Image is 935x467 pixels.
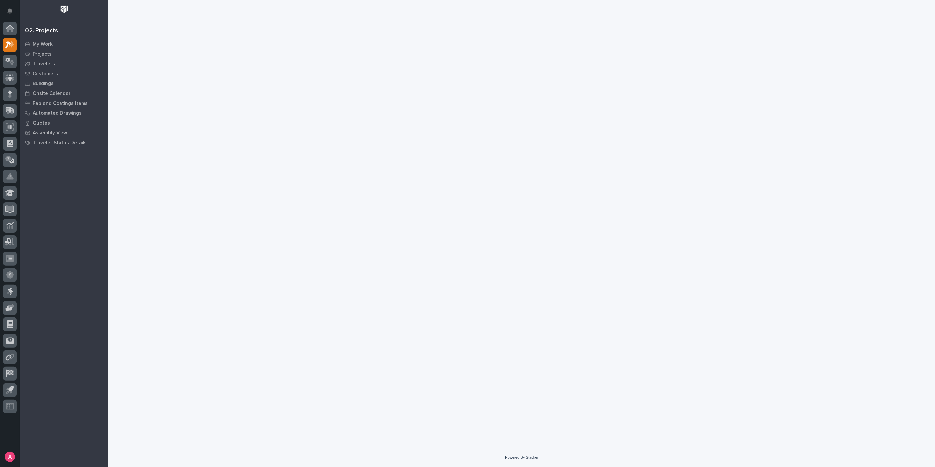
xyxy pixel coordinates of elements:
a: My Work [20,39,108,49]
p: Automated Drawings [33,110,82,116]
p: Travelers [33,61,55,67]
p: Assembly View [33,130,67,136]
p: Customers [33,71,58,77]
button: Notifications [3,4,17,18]
a: Fab and Coatings Items [20,98,108,108]
a: Traveler Status Details [20,138,108,148]
a: Assembly View [20,128,108,138]
a: Buildings [20,79,108,88]
button: users-avatar [3,450,17,464]
a: Powered By Stacker [505,455,538,459]
a: Onsite Calendar [20,88,108,98]
p: Quotes [33,120,50,126]
div: Notifications [8,8,17,18]
a: Projects [20,49,108,59]
a: Automated Drawings [20,108,108,118]
p: Onsite Calendar [33,91,71,97]
p: Fab and Coatings Items [33,101,88,106]
p: My Work [33,41,53,47]
a: Customers [20,69,108,79]
p: Traveler Status Details [33,140,87,146]
a: Travelers [20,59,108,69]
a: Quotes [20,118,108,128]
img: Workspace Logo [58,3,70,15]
p: Buildings [33,81,54,87]
p: Projects [33,51,52,57]
div: 02. Projects [25,27,58,35]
